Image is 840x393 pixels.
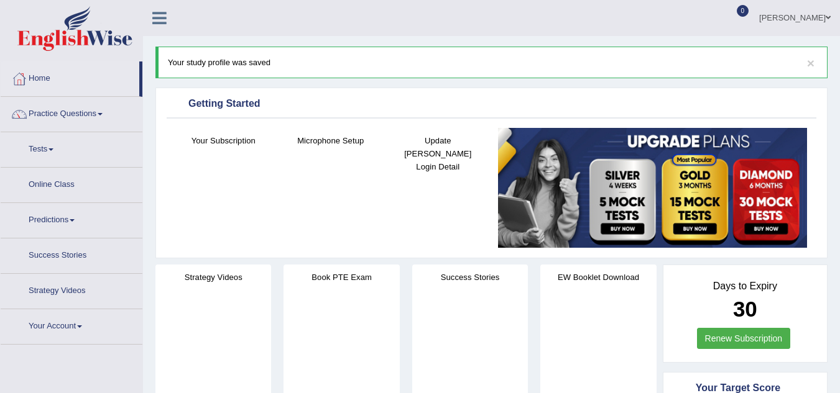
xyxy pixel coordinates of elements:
h4: Strategy Videos [155,271,271,284]
a: Renew Subscription [697,328,791,349]
b: 30 [733,297,757,321]
div: Getting Started [170,95,813,114]
a: Practice Questions [1,97,142,128]
a: Home [1,61,139,93]
h4: Microphone Setup [284,134,379,147]
a: Tests [1,132,142,163]
a: Your Account [1,309,142,340]
h4: Book PTE Exam [284,271,399,284]
button: × [807,56,815,70]
h4: Days to Expiry [677,281,813,292]
a: Predictions [1,203,142,234]
img: small5.jpg [498,128,808,248]
a: Success Stories [1,238,142,269]
h4: EW Booklet Download [540,271,656,284]
a: Online Class [1,168,142,199]
h4: Success Stories [412,271,528,284]
h4: Your Subscription [176,134,271,147]
a: Strategy Videos [1,274,142,305]
span: 0 [737,5,749,17]
h4: Update [PERSON_NAME] Login Detail [390,134,486,173]
div: Your study profile was saved [155,47,828,78]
